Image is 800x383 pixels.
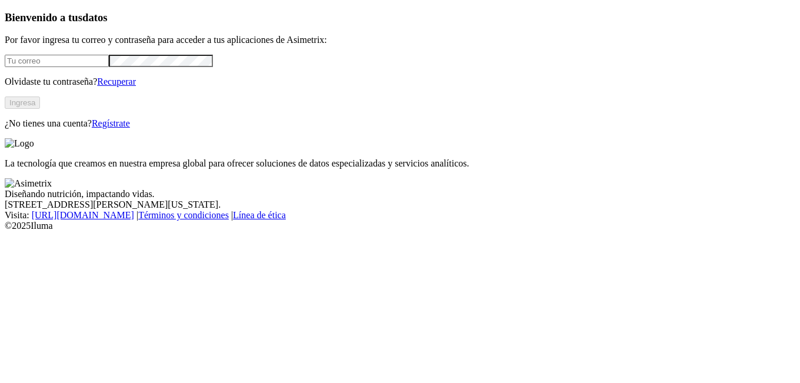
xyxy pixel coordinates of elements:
div: [STREET_ADDRESS][PERSON_NAME][US_STATE]. [5,199,795,210]
a: Recuperar [97,76,136,86]
a: Términos y condiciones [138,210,229,220]
a: Regístrate [92,118,130,128]
div: Visita : | | [5,210,795,221]
p: Olvidaste tu contraseña? [5,76,795,87]
div: Diseñando nutrición, impactando vidas. [5,189,795,199]
a: [URL][DOMAIN_NAME] [32,210,134,220]
div: © 2025 Iluma [5,221,795,231]
span: datos [82,11,108,24]
p: La tecnología que creamos en nuestra empresa global para ofrecer soluciones de datos especializad... [5,158,795,169]
p: Por favor ingresa tu correo y contraseña para acceder a tus aplicaciones de Asimetrix: [5,35,795,45]
img: Logo [5,138,34,149]
button: Ingresa [5,96,40,109]
a: Línea de ética [233,210,286,220]
p: ¿No tienes una cuenta? [5,118,795,129]
input: Tu correo [5,55,109,67]
h3: Bienvenido a tus [5,11,795,24]
img: Asimetrix [5,178,52,189]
